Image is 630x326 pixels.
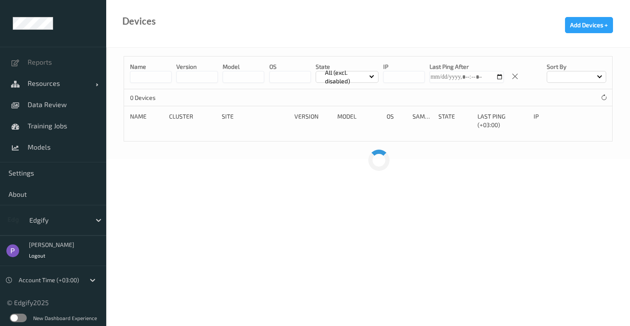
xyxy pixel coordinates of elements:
[412,112,432,129] div: Samples
[169,112,216,129] div: Cluster
[534,112,573,129] div: ip
[122,17,156,26] div: Devices
[429,62,504,71] p: Last Ping After
[294,112,331,129] div: version
[269,62,311,71] p: OS
[316,62,379,71] p: State
[387,112,407,129] div: OS
[130,112,163,129] div: Name
[130,62,172,71] p: Name
[547,62,606,71] p: Sort by
[176,62,218,71] p: version
[438,112,472,129] div: State
[222,112,288,129] div: Site
[337,112,381,129] div: Model
[477,112,528,129] div: Last Ping (+03:00)
[223,62,264,71] p: model
[130,94,194,102] p: 0 Devices
[565,17,613,33] button: Add Devices +
[383,62,425,71] p: IP
[322,68,370,85] p: All (excl. disabled)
